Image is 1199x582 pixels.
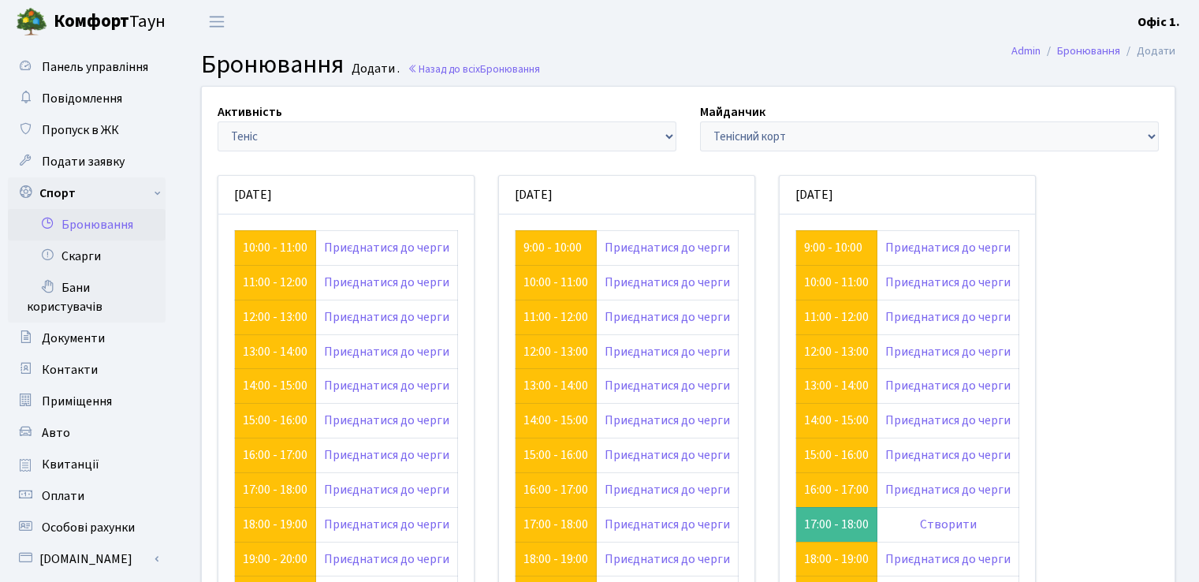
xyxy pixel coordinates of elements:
a: Оплати [8,480,166,512]
a: Приєднатися до черги [324,239,449,256]
a: 14:00 - 15:00 [804,412,869,429]
a: 13:00 - 14:00 [804,377,869,394]
a: Приєднатися до черги [885,550,1011,568]
a: Приєднатися до черги [885,446,1011,464]
span: Пропуск в ЖК [42,121,119,139]
span: Документи [42,330,105,347]
a: Приєднатися до черги [605,550,730,568]
a: Скарги [8,241,166,272]
div: [DATE] [499,176,754,215]
a: Офіс 1. [1138,13,1180,32]
a: 12:00 - 13:00 [243,308,307,326]
a: Приєднатися до черги [885,481,1011,498]
a: 13:00 - 14:00 [523,377,588,394]
a: Приєднатися до черги [605,308,730,326]
a: 10:00 - 11:00 [523,274,588,291]
a: Приєднатися до черги [885,377,1011,394]
a: 16:00 - 17:00 [523,481,588,498]
a: Приєднатися до черги [605,274,730,291]
a: Приєднатися до черги [324,516,449,533]
a: 15:00 - 16:00 [243,412,307,429]
a: Приєднатися до черги [605,481,730,498]
a: Повідомлення [8,83,166,114]
a: 16:00 - 17:00 [243,446,307,464]
a: Приєднатися до черги [605,516,730,533]
span: Особові рахунки [42,519,135,536]
a: Приміщення [8,386,166,417]
button: Переключити навігацію [197,9,236,35]
label: Активність [218,103,282,121]
a: Пропуск в ЖК [8,114,166,146]
span: Авто [42,424,70,442]
a: Приєднатися до черги [885,343,1011,360]
a: Приєднатися до черги [885,239,1011,256]
a: [DOMAIN_NAME] [8,543,166,575]
li: Додати [1120,43,1175,60]
a: 15:00 - 16:00 [523,446,588,464]
span: Таун [54,9,166,35]
a: 10:00 - 11:00 [804,274,869,291]
a: Приєднатися до черги [605,239,730,256]
span: Приміщення [42,393,112,410]
a: 14:00 - 15:00 [243,377,307,394]
a: 11:00 - 12:00 [804,308,869,326]
a: 17:00 - 18:00 [243,481,307,498]
a: 16:00 - 17:00 [804,481,869,498]
a: Приєднатися до черги [324,412,449,429]
div: [DATE] [218,176,474,215]
div: [DATE] [780,176,1035,215]
td: 17:00 - 18:00 [796,507,877,542]
a: Приєднатися до черги [324,274,449,291]
a: 18:00 - 19:00 [523,550,588,568]
nav: breadcrumb [988,35,1199,68]
a: Приєднатися до черги [605,343,730,360]
a: Спорт [8,177,166,209]
a: Авто [8,417,166,449]
span: Повідомлення [42,90,122,107]
span: Панель управління [42,58,148,76]
img: logo.png [16,6,47,38]
a: Приєднатися до черги [324,550,449,568]
b: Комфорт [54,9,129,34]
span: Контакти [42,361,98,379]
a: Особові рахунки [8,512,166,543]
a: 18:00 - 19:00 [804,550,869,568]
label: Майданчик [700,103,765,121]
a: Приєднатися до черги [885,412,1011,429]
a: 10:00 - 11:00 [243,239,307,256]
a: Приєднатися до черги [885,274,1011,291]
a: 19:00 - 20:00 [243,550,307,568]
a: Приєднатися до черги [324,308,449,326]
a: Бронювання [8,209,166,241]
a: 13:00 - 14:00 [243,343,307,360]
a: Назад до всіхБронювання [408,62,540,76]
a: Бронювання [1057,43,1120,59]
span: Подати заявку [42,153,125,170]
a: Приєднатися до черги [324,377,449,394]
a: Приєднатися до черги [605,446,730,464]
a: Документи [8,323,166,354]
a: Квитанції [8,449,166,480]
a: Бани користувачів [8,272,166,323]
a: 12:00 - 13:00 [523,343,588,360]
small: Додати . [348,62,400,76]
a: 11:00 - 12:00 [243,274,307,291]
span: Оплати [42,487,84,505]
a: 14:00 - 15:00 [523,412,588,429]
a: Приєднатися до черги [885,308,1011,326]
b: Офіс 1. [1138,13,1180,31]
a: Приєднатися до черги [324,481,449,498]
a: Admin [1011,43,1041,59]
a: Приєднатися до черги [605,412,730,429]
a: 17:00 - 18:00 [523,516,588,533]
a: 12:00 - 13:00 [804,343,869,360]
a: 11:00 - 12:00 [523,308,588,326]
a: Панель управління [8,51,166,83]
a: Приєднатися до черги [324,446,449,464]
a: Приєднатися до черги [605,377,730,394]
a: Контакти [8,354,166,386]
a: Створити [920,516,977,533]
a: 9:00 - 10:00 [523,239,582,256]
a: Подати заявку [8,146,166,177]
span: Квитанції [42,456,99,473]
